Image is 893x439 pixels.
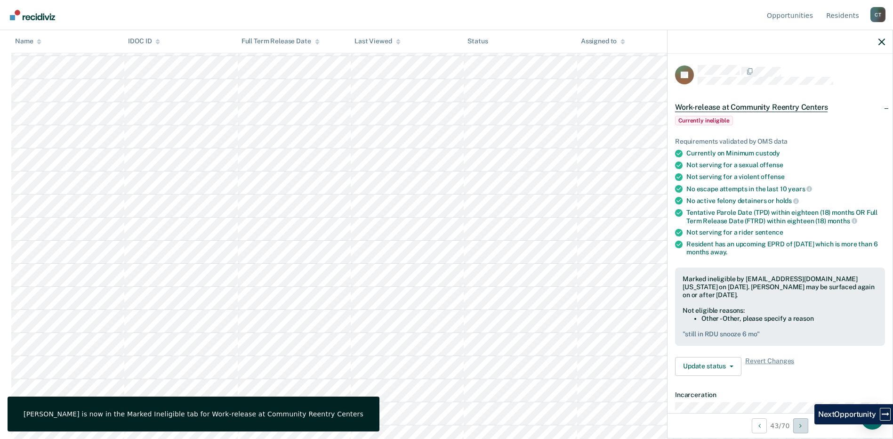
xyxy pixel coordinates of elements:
[354,38,400,46] div: Last Viewed
[683,330,877,338] pre: " still in RDU snooze 6 mo "
[686,228,885,236] div: Not serving for a rider
[686,149,885,157] div: Currently on Minimum
[760,161,783,169] span: offense
[776,197,799,204] span: holds
[467,38,488,46] div: Status
[761,173,784,180] span: offense
[686,196,885,205] div: No active felony detainers or
[861,407,884,430] div: Open Intercom Messenger
[710,248,727,256] span: away.
[756,149,780,157] span: custody
[788,185,812,193] span: years
[752,418,767,433] button: Previous Opportunity
[668,413,893,438] div: 43 / 70
[686,173,885,181] div: Not serving for a violent
[745,357,794,376] span: Revert Changes
[128,38,160,46] div: IDOC ID
[675,391,885,399] dt: Incarceration
[828,217,857,225] span: months
[683,307,877,315] div: Not eligible reasons:
[675,103,828,112] span: Work-release at Community Reentry Centers
[686,161,885,169] div: Not serving for a sexual
[870,7,885,22] button: Profile dropdown button
[683,275,877,299] div: Marked ineligible by [EMAIL_ADDRESS][DOMAIN_NAME][US_STATE] on [DATE]. [PERSON_NAME] may be surfa...
[10,10,55,20] img: Recidiviz
[24,410,363,418] div: [PERSON_NAME] is now in the Marked Ineligible tab for Work-release at Community Reentry Centers
[668,92,893,134] div: Work-release at Community Reentry CentersCurrently ineligible
[15,38,41,46] div: Name
[686,185,885,193] div: No escape attempts in the last 10
[241,38,320,46] div: Full Term Release Date
[701,315,877,323] li: Other - Other, please specify a reason
[675,357,741,376] button: Update status
[870,7,885,22] div: C T
[675,138,885,146] div: Requirements validated by OMS data
[793,418,808,433] button: Next Opportunity
[686,240,885,256] div: Resident has an upcoming EPRD of [DATE] which is more than 6 months
[755,228,783,236] span: sentence
[686,209,885,225] div: Tentative Parole Date (TPD) within eighteen (18) months OR Full Term Release Date (FTRD) within e...
[675,116,733,125] span: Currently ineligible
[581,38,625,46] div: Assigned to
